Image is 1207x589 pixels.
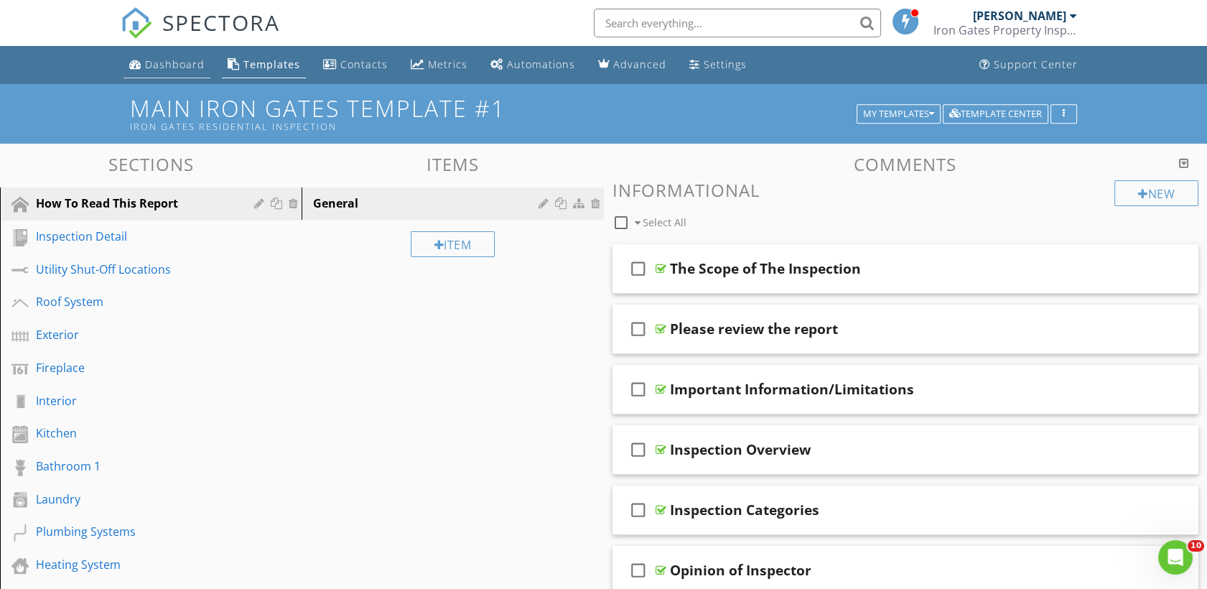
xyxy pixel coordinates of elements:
[222,52,306,78] a: Templates
[943,106,1048,119] a: Template Center
[313,195,542,212] div: General
[36,556,233,573] div: Heating System
[162,7,280,37] span: SPECTORA
[943,104,1048,124] button: Template Center
[121,7,152,39] img: The Best Home Inspection Software - Spectora
[1188,540,1204,552] span: 10
[507,57,575,71] div: Automations
[627,553,650,588] i: check_box_outline_blank
[145,57,205,71] div: Dashboard
[670,381,914,398] div: Important Information/Limitations
[994,57,1078,71] div: Support Center
[670,260,861,277] div: The Scope of The Inspection
[302,154,603,174] h3: Items
[317,52,393,78] a: Contacts
[124,52,210,78] a: Dashboard
[627,372,650,407] i: check_box_outline_blank
[36,458,233,475] div: Bathroom 1
[613,57,666,71] div: Advanced
[974,52,1083,78] a: Support Center
[627,312,650,346] i: check_box_outline_blank
[627,432,650,467] i: check_box_outline_blank
[405,52,473,78] a: Metrics
[612,180,1199,200] h3: Informational
[627,251,650,286] i: check_box_outline_blank
[485,52,581,78] a: Automations (Basic)
[949,109,1042,119] div: Template Center
[643,215,686,229] span: Select All
[612,154,1199,174] h3: Comments
[857,104,941,124] button: My Templates
[428,57,467,71] div: Metrics
[130,96,1077,132] h1: Main Iron Gates Template #1
[36,425,233,442] div: Kitchen
[1158,540,1193,575] iframe: Intercom live chat
[36,392,233,409] div: Interior
[121,19,280,50] a: SPECTORA
[594,9,881,37] input: Search everything...
[36,228,233,245] div: Inspection Detail
[670,562,811,579] div: Opinion of Inspector
[36,523,233,540] div: Plumbing Systems
[130,121,862,132] div: Iron Gates Residential Inspection
[36,195,233,212] div: How To Read This Report
[36,491,233,508] div: Laundry
[592,52,672,78] a: Advanced
[670,441,811,458] div: Inspection Overview
[36,326,233,343] div: Exterior
[36,261,233,278] div: Utility Shut-Off Locations
[670,501,819,519] div: Inspection Categories
[684,52,752,78] a: Settings
[670,320,838,338] div: Please review the report
[36,293,233,310] div: Roof System
[933,23,1077,37] div: Iron Gates Property Inspections
[704,57,747,71] div: Settings
[863,109,934,119] div: My Templates
[411,231,495,257] div: Item
[36,359,233,376] div: Fireplace
[973,9,1066,23] div: [PERSON_NAME]
[627,493,650,527] i: check_box_outline_blank
[243,57,300,71] div: Templates
[340,57,388,71] div: Contacts
[1114,180,1198,206] div: New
